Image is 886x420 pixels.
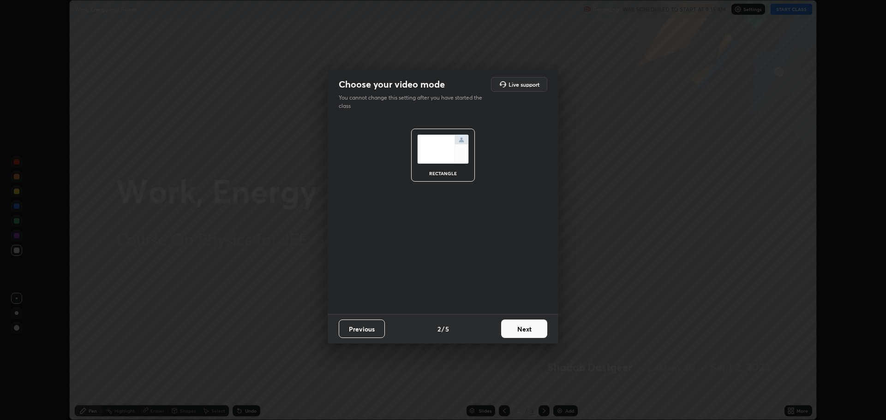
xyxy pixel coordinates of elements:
button: Previous [339,319,385,338]
img: normalScreenIcon.ae25ed63.svg [417,135,469,164]
div: rectangle [425,171,461,176]
h4: 2 [437,324,441,334]
p: You cannot change this setting after you have started the class [339,94,488,110]
h5: Live support [509,82,539,87]
button: Next [501,319,547,338]
h2: Choose your video mode [339,78,445,90]
h4: / [442,324,444,334]
h4: 5 [445,324,449,334]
